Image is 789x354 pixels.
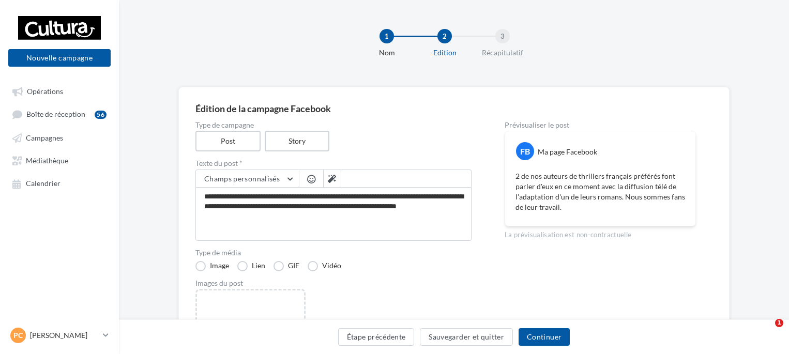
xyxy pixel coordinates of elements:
p: 2 de nos auteurs de thrillers français préférés font parler d'eux en ce moment avec la diffusion ... [515,171,685,212]
div: Récapitulatif [469,48,536,58]
button: Sauvegarder et quitter [420,328,513,346]
span: Boîte de réception [26,110,85,119]
div: 56 [95,111,107,119]
label: Image [195,261,229,271]
div: Prévisualiser le post [505,121,696,129]
button: Nouvelle campagne [8,49,111,67]
a: Calendrier [6,174,113,192]
label: Type de média [195,249,472,256]
a: Opérations [6,82,113,100]
div: Images du post [195,280,472,287]
div: Nom [354,48,420,58]
span: Calendrier [26,179,60,188]
button: Étape précédente [338,328,415,346]
a: PC [PERSON_NAME] [8,326,111,345]
span: PC [13,330,23,341]
a: Médiathèque [6,151,113,170]
a: Campagnes [6,128,113,147]
span: Opérations [27,87,63,96]
p: [PERSON_NAME] [30,330,99,341]
span: 1 [775,319,783,327]
div: FB [516,142,534,160]
span: Champs personnalisés [204,174,280,183]
label: Story [265,131,330,151]
div: Edition [412,48,478,58]
div: Ma page Facebook [538,147,597,157]
label: GIF [274,261,299,271]
button: Continuer [519,328,570,346]
button: Champs personnalisés [196,170,299,188]
label: Vidéo [308,261,341,271]
div: 1 [380,29,394,43]
div: 2 [437,29,452,43]
span: Médiathèque [26,156,68,165]
label: Lien [237,261,265,271]
div: La prévisualisation est non-contractuelle [505,226,696,240]
div: 3 [495,29,510,43]
label: Texte du post * [195,160,472,167]
div: Édition de la campagne Facebook [195,104,712,113]
span: Campagnes [26,133,63,142]
label: Type de campagne [195,121,472,129]
iframe: Intercom live chat [754,319,779,344]
a: Boîte de réception56 [6,104,113,124]
label: Post [195,131,261,151]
